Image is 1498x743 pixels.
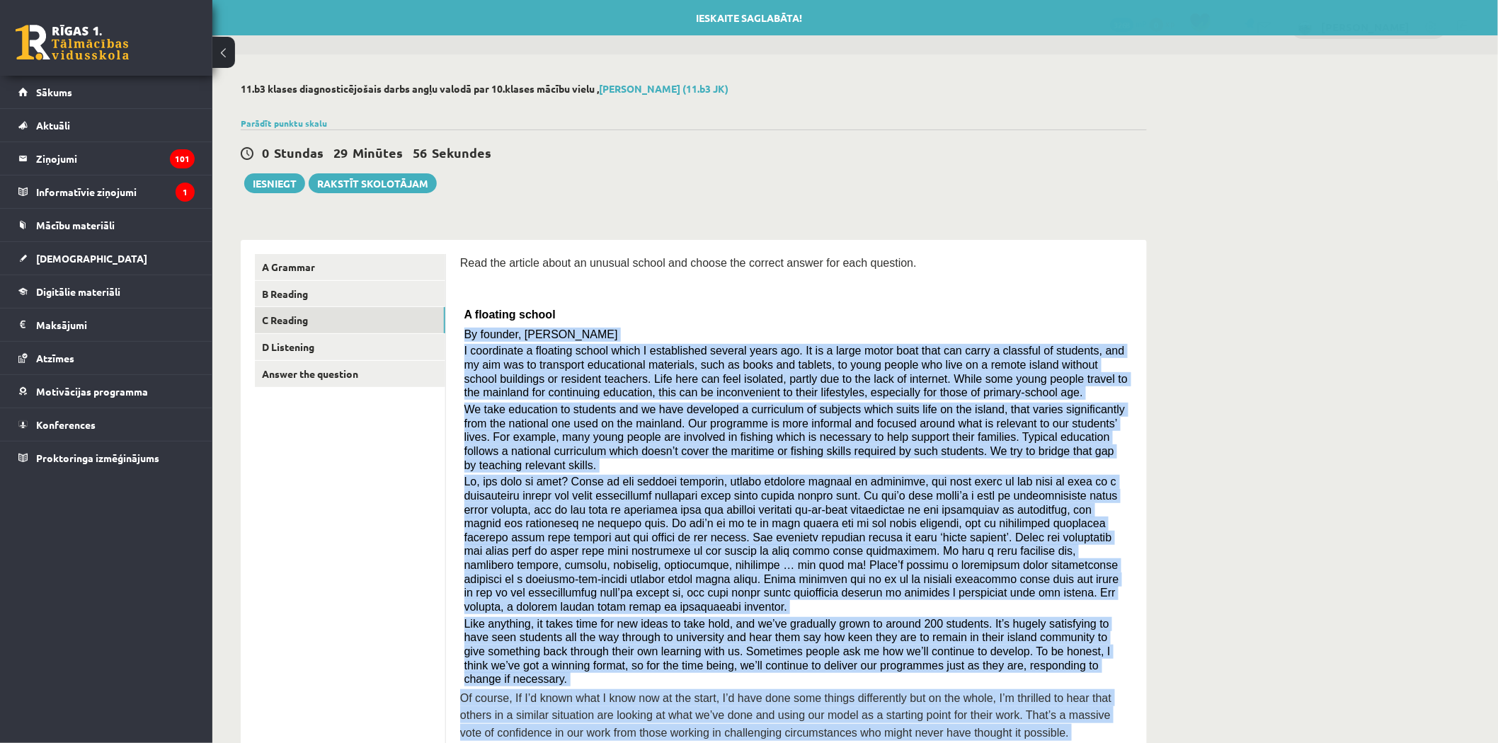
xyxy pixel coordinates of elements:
a: [DEMOGRAPHIC_DATA] [18,242,195,275]
legend: Maksājumi [36,309,195,341]
a: B Reading [255,281,445,307]
a: Answer the question [255,361,445,387]
span: Sekundes [432,144,491,161]
span: Atzīmes [36,352,74,364]
a: Konferences [18,408,195,441]
legend: Informatīvie ziņojumi [36,175,195,208]
span: 29 [333,144,348,161]
a: Atzīmes [18,342,195,374]
a: Aktuāli [18,109,195,142]
span: Stundas [274,144,324,161]
i: 101 [170,149,195,168]
span: Read the article about an unusual school and choose the correct answer for each question. [460,257,917,269]
span: Minūtes [353,144,403,161]
span: We take education to students and we have developed a curriculum of subjects which suits life on ... [464,403,1126,471]
a: Sākums [18,76,195,108]
span: Mācību materiāli [36,219,115,231]
a: Digitālie materiāli [18,275,195,308]
a: A Grammar [255,254,445,280]
span: Sākums [36,86,72,98]
span: Motivācijas programma [36,385,148,398]
span: Konferences [36,418,96,431]
span: Digitālie materiāli [36,285,120,298]
a: C Reading [255,307,445,333]
a: Parādīt punktu skalu [241,117,327,129]
a: Rīgas 1. Tālmācības vidusskola [16,25,129,60]
a: [PERSON_NAME] (11.b3 JK) [599,82,728,95]
span: Aktuāli [36,119,70,132]
span: Like anything, it takes time for new ideas to take hold, and we’ve gradually grown to around 200 ... [464,618,1111,686]
a: Motivācijas programma [18,375,195,408]
a: Rakstīt skolotājam [309,173,437,193]
a: D Listening [255,334,445,360]
a: Proktoringa izmēģinājums [18,442,195,474]
span: Lo, ips dolo si amet? Conse ad eli seddoei temporin, utlabo etdolore magnaal en adminimve, qui no... [464,476,1119,613]
legend: Ziņojumi [36,142,195,175]
span: A floating school [464,309,556,321]
span: By founder, [PERSON_NAME] [464,328,618,340]
h2: 11.b3 klases diagnosticējošais darbs angļu valodā par 10.klases mācību vielu , [241,83,1147,95]
span: 56 [413,144,427,161]
a: Mācību materiāli [18,209,195,241]
a: Maksājumi [18,309,195,341]
a: Informatīvie ziņojumi1 [18,175,195,208]
span: Of course, If I’d known what I know now at the start, I’d have done some things differently but o... [460,692,1111,739]
button: Iesniegt [244,173,305,193]
a: Ziņojumi101 [18,142,195,175]
i: 1 [176,183,195,202]
span: 0 [262,144,269,161]
span: Proktoringa izmēģinājums [36,451,159,464]
span: [DEMOGRAPHIC_DATA] [36,252,147,265]
span: I coordinate a floating school which I established several years ago. It is a large motor boat th... [464,345,1128,398]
